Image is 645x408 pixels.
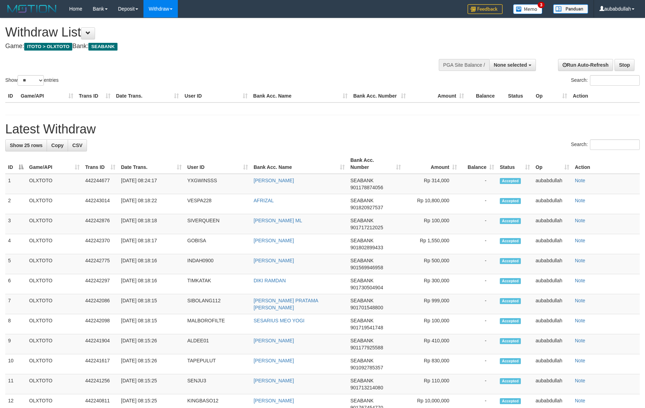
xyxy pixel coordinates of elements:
[82,194,118,214] td: 442243014
[404,154,460,174] th: Amount: activate to sort column ascending
[494,62,527,68] span: None selected
[5,43,423,50] h4: Game: Bank:
[26,334,82,354] td: OLXTOTO
[118,254,184,274] td: [DATE] 08:18:16
[350,178,374,183] span: SEABANK
[350,318,374,323] span: SEABANK
[350,205,383,210] span: Copy 901820927537 to clipboard
[113,90,182,103] th: Date Trans.
[500,198,521,204] span: Accepted
[82,214,118,234] td: 442242876
[404,214,460,234] td: Rp 100,000
[76,90,113,103] th: Trans ID
[500,378,521,384] span: Accepted
[5,314,26,334] td: 8
[184,214,251,234] td: SIVERQUEEN
[500,238,521,244] span: Accepted
[533,354,572,374] td: aubabdullah
[254,378,294,383] a: [PERSON_NAME]
[26,174,82,194] td: OLXTOTO
[184,234,251,254] td: GOBISA
[254,318,304,323] a: SESARIUS MEO YOGI
[460,194,497,214] td: -
[182,90,250,103] th: User ID
[51,143,63,148] span: Copy
[5,174,26,194] td: 1
[538,2,545,8] span: 3
[460,294,497,314] td: -
[184,194,251,214] td: VESPA228
[5,25,423,39] h1: Withdraw List
[26,194,82,214] td: OLXTOTO
[350,378,374,383] span: SEABANK
[5,214,26,234] td: 3
[533,314,572,334] td: aubabdullah
[5,354,26,374] td: 10
[460,234,497,254] td: -
[500,258,521,264] span: Accepted
[5,334,26,354] td: 9
[467,90,505,103] th: Balance
[26,214,82,234] td: OLXTOTO
[118,314,184,334] td: [DATE] 08:18:15
[5,122,640,136] h1: Latest Withdraw
[404,174,460,194] td: Rp 314,000
[118,354,184,374] td: [DATE] 08:15:26
[26,274,82,294] td: OLXTOTO
[575,278,585,283] a: Note
[5,234,26,254] td: 4
[533,194,572,214] td: aubabdullah
[5,194,26,214] td: 2
[350,385,383,390] span: Copy 901713214080 to clipboard
[72,143,82,148] span: CSV
[575,258,585,263] a: Note
[350,238,374,243] span: SEABANK
[575,178,585,183] a: Note
[614,59,634,71] a: Stop
[404,294,460,314] td: Rp 999,000
[118,194,184,214] td: [DATE] 08:18:22
[350,338,374,343] span: SEABANK
[254,278,286,283] a: DIKI RAMDAN
[590,139,640,150] input: Search:
[82,314,118,334] td: 442242098
[404,234,460,254] td: Rp 1,550,000
[5,294,26,314] td: 7
[118,274,184,294] td: [DATE] 08:18:16
[348,154,404,174] th: Bank Acc. Number: activate to sort column ascending
[350,218,374,223] span: SEABANK
[590,75,640,86] input: Search:
[5,274,26,294] td: 6
[575,338,585,343] a: Note
[439,59,489,71] div: PGA Site Balance /
[460,354,497,374] td: -
[575,398,585,403] a: Note
[82,154,118,174] th: Trans ID: activate to sort column ascending
[575,238,585,243] a: Note
[500,218,521,224] span: Accepted
[404,334,460,354] td: Rp 410,000
[82,334,118,354] td: 442241904
[571,139,640,150] label: Search:
[404,354,460,374] td: Rp 830,000
[460,334,497,354] td: -
[24,43,72,51] span: ITOTO > OLXTOTO
[572,154,640,174] th: Action
[460,314,497,334] td: -
[184,334,251,354] td: ALDEE01
[533,274,572,294] td: aubabdullah
[250,90,350,103] th: Bank Acc. Name
[533,90,570,103] th: Op
[350,325,383,330] span: Copy 901719541748 to clipboard
[118,234,184,254] td: [DATE] 08:18:17
[254,218,302,223] a: [PERSON_NAME] ML
[350,398,374,403] span: SEABANK
[533,254,572,274] td: aubabdullah
[558,59,613,71] a: Run Auto-Refresh
[350,245,383,250] span: Copy 901802899433 to clipboard
[533,214,572,234] td: aubabdullah
[575,218,585,223] a: Note
[533,174,572,194] td: aubabdullah
[460,154,497,174] th: Balance: activate to sort column ascending
[10,143,42,148] span: Show 25 rows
